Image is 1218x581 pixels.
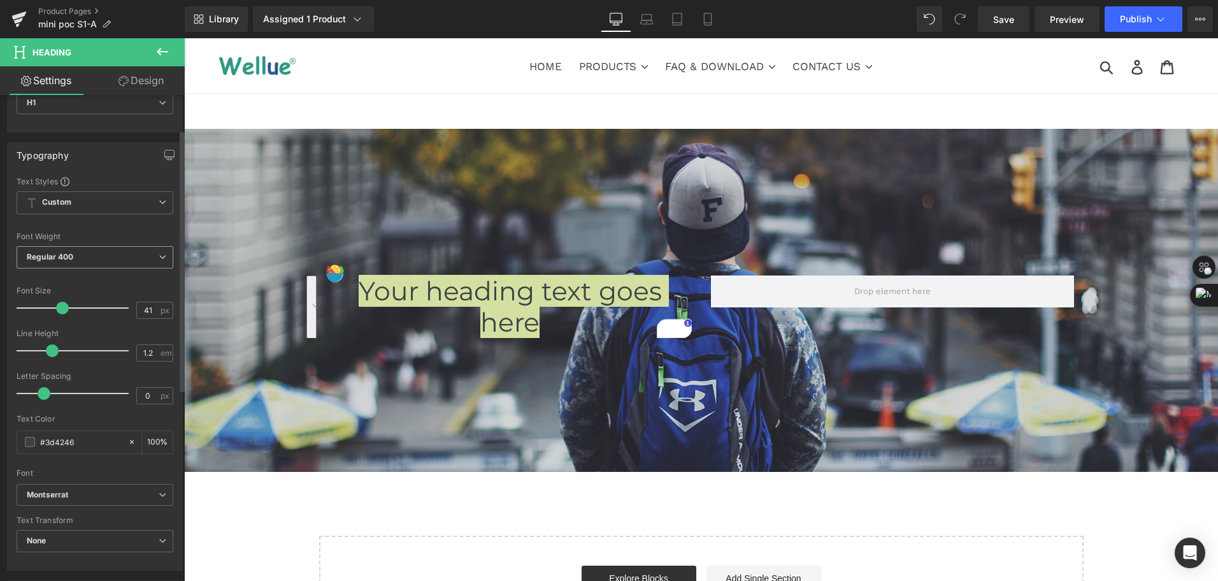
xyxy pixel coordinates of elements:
[40,435,122,449] input: Color
[947,6,973,32] button: Redo
[993,13,1014,26] span: Save
[27,490,68,501] i: Montserrat
[17,516,173,525] div: Text Transform
[27,252,74,261] b: Regular 400
[263,13,364,26] div: Assigned 1 Product
[42,197,71,208] b: Custom
[17,329,173,338] div: Line Height
[185,6,248,32] a: New Library
[17,372,173,381] div: Letter Spacing
[692,6,723,32] a: Mobile
[17,469,173,478] div: Font
[161,306,171,314] span: px
[1035,6,1100,32] a: Preview
[1187,6,1213,32] button: More
[17,232,173,241] div: Font Weight
[209,13,239,25] span: Library
[398,527,512,553] a: Explore Blocks
[522,527,637,553] a: Add Single Section
[27,98,36,107] b: H1
[27,536,47,545] b: None
[1105,6,1182,32] button: Publish
[32,47,71,57] span: Heading
[631,6,662,32] a: Laptop
[184,38,1218,581] iframe: To enrich screen reader interactions, please activate Accessibility in Grammarly extension settings
[1050,13,1084,26] span: Preview
[17,286,173,295] div: Font Size
[662,6,692,32] a: Tablet
[17,415,173,423] div: Text Color
[161,392,171,400] span: px
[1175,538,1205,568] div: Open Intercom Messenger
[142,431,173,453] div: %
[17,176,173,186] div: Text Styles
[95,66,187,95] a: Design
[38,19,97,29] span: mini poc S1-A
[1120,14,1152,24] span: Publish
[38,6,185,17] a: Product Pages
[601,6,631,32] a: Desktop
[17,143,69,161] div: Typography
[917,6,942,32] button: Undo
[161,349,171,357] span: em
